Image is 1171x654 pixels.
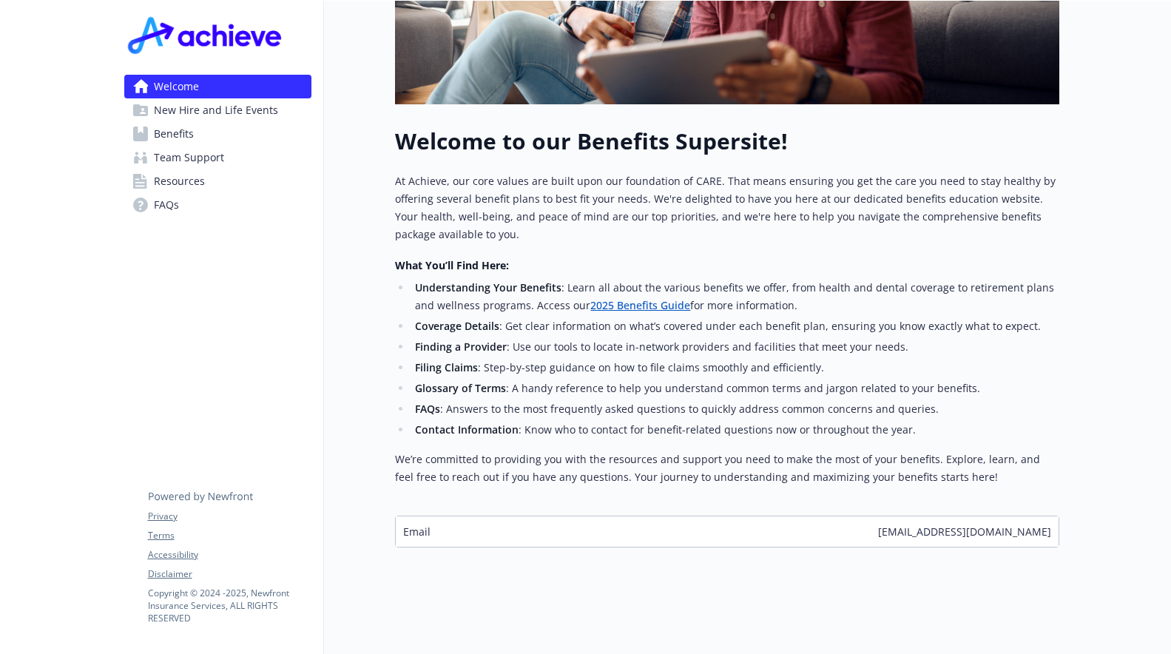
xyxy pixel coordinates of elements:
[154,122,194,146] span: Benefits
[124,75,311,98] a: Welcome
[411,359,1059,377] li: : Step-by-step guidance on how to file claims smoothly and efficiently.
[395,172,1059,243] p: At Achieve, our core values are built upon our foundation of CARE. That means ensuring you get th...
[411,279,1059,314] li: : Learn all about the various benefits we offer, from health and dental coverage to retirement pl...
[124,98,311,122] a: New Hire and Life Events
[124,193,311,217] a: FAQs
[395,258,509,272] strong: What You’ll Find Here:
[415,280,561,294] strong: Understanding Your Benefits
[148,587,311,624] p: Copyright © 2024 - 2025 , Newfront Insurance Services, ALL RIGHTS RESERVED
[154,146,224,169] span: Team Support
[124,146,311,169] a: Team Support
[415,360,478,374] strong: Filing Claims
[411,380,1059,397] li: : A handy reference to help you understand common terms and jargon related to your benefits.
[395,451,1059,486] p: We’re committed to providing you with the resources and support you need to make the most of your...
[415,319,499,333] strong: Coverage Details
[124,169,311,193] a: Resources
[878,524,1051,539] span: [EMAIL_ADDRESS][DOMAIN_NAME]
[415,381,506,395] strong: Glossary of Terms
[411,338,1059,356] li: : Use our tools to locate in-network providers and facilities that meet your needs.
[148,510,311,523] a: Privacy
[403,524,431,539] span: Email
[124,122,311,146] a: Benefits
[590,298,690,312] a: 2025 Benefits Guide
[411,421,1059,439] li: : Know who to contact for benefit-related questions now or throughout the year.
[411,400,1059,418] li: : Answers to the most frequently asked questions to quickly address common concerns and queries.
[415,422,519,436] strong: Contact Information
[148,529,311,542] a: Terms
[154,169,205,193] span: Resources
[148,567,311,581] a: Disclaimer
[395,128,1059,155] h1: Welcome to our Benefits Supersite!
[154,193,179,217] span: FAQs
[411,317,1059,335] li: : Get clear information on what’s covered under each benefit plan, ensuring you know exactly what...
[154,98,278,122] span: New Hire and Life Events
[148,548,311,562] a: Accessibility
[154,75,199,98] span: Welcome
[415,402,440,416] strong: FAQs
[415,340,507,354] strong: Finding a Provider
